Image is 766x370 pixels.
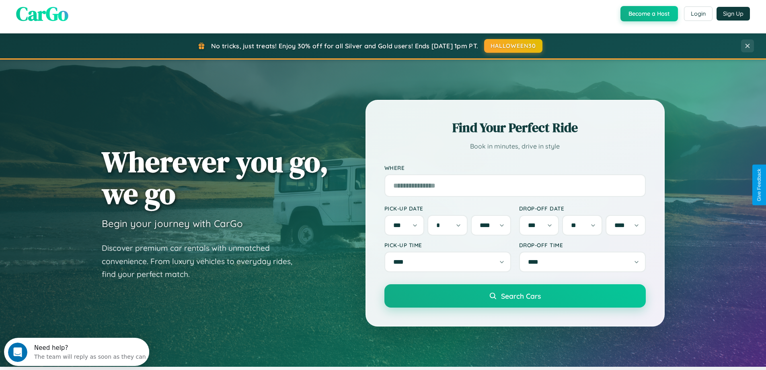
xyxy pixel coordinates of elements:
[384,164,646,171] label: Where
[30,13,142,22] div: The team will reply as soon as they can
[384,141,646,152] p: Book in minutes, drive in style
[384,205,511,212] label: Pick-up Date
[8,343,27,362] iframe: Intercom live chat
[384,284,646,308] button: Search Cars
[684,6,713,21] button: Login
[211,42,478,50] span: No tricks, just treats! Enjoy 30% off for all Silver and Gold users! Ends [DATE] 1pm PT.
[102,217,243,229] h3: Begin your journey with CarGo
[484,39,542,53] button: HALLOWEEN30
[384,119,646,136] h2: Find Your Perfect Ride
[501,291,541,300] span: Search Cars
[3,3,150,25] div: Open Intercom Messenger
[102,242,303,281] p: Discover premium car rentals with unmatched convenience. From luxury vehicles to everyday rides, ...
[519,205,646,212] label: Drop-off Date
[519,242,646,248] label: Drop-off Time
[620,6,678,21] button: Become a Host
[384,242,511,248] label: Pick-up Time
[756,169,762,201] div: Give Feedback
[30,7,142,13] div: Need help?
[4,338,149,366] iframe: Intercom live chat discovery launcher
[102,146,329,209] h1: Wherever you go, we go
[717,7,750,21] button: Sign Up
[16,0,68,27] span: CarGo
